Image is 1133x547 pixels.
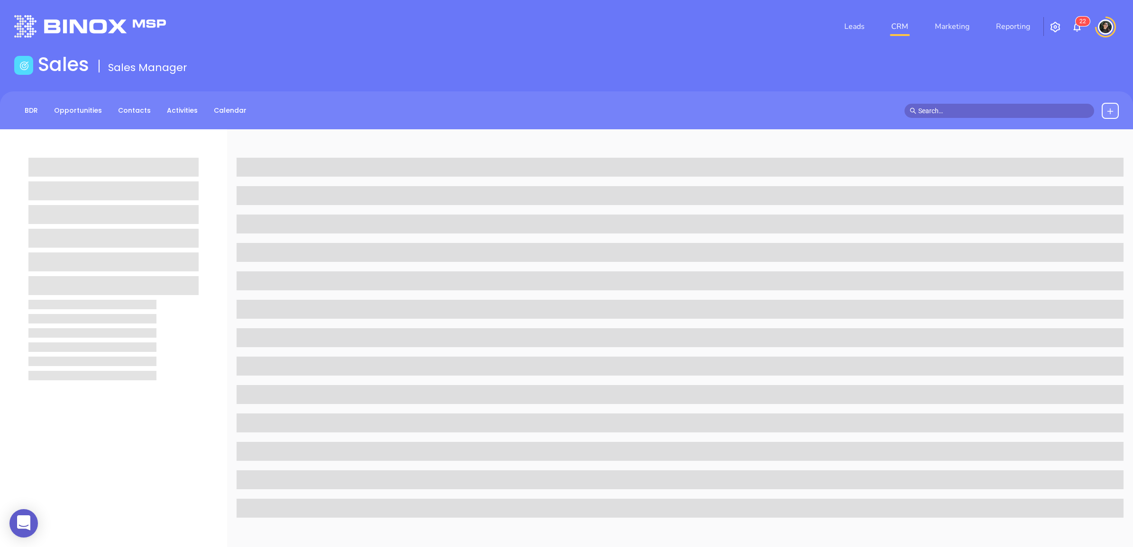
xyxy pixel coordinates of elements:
img: iconSetting [1050,21,1061,33]
img: user [1098,19,1113,35]
a: BDR [19,103,44,118]
a: CRM [887,17,912,36]
input: Search… [918,106,1089,116]
a: Opportunities [48,103,108,118]
span: search [910,108,916,114]
h1: Sales [38,53,89,76]
img: logo [14,15,166,37]
span: 2 [1079,18,1083,25]
span: 2 [1083,18,1086,25]
a: Marketing [931,17,973,36]
a: Leads [841,17,868,36]
a: Calendar [208,103,252,118]
span: Sales Manager [108,60,187,75]
img: iconNotification [1071,21,1083,33]
a: Activities [161,103,203,118]
sup: 22 [1076,17,1090,26]
a: Reporting [992,17,1034,36]
a: Contacts [112,103,156,118]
